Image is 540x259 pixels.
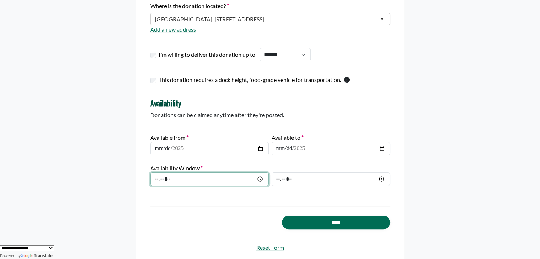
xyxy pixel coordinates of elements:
[150,2,229,10] label: Where is the donation located?
[21,253,53,258] a: Translate
[150,133,189,142] label: Available from
[155,16,264,23] div: [GEOGRAPHIC_DATA], [STREET_ADDRESS]
[159,76,341,84] label: This donation requires a dock height, food-grade vehicle for transportation.
[150,164,203,172] label: Availability Window
[21,254,34,259] img: Google Translate
[159,50,257,59] label: I'm willing to deliver this donation up to:
[150,111,390,119] p: Donations can be claimed anytime after they're posted.
[272,133,304,142] label: Available to
[150,98,390,108] h4: Availability
[344,77,350,83] svg: This checkbox should only be used by warehouses donating more than one pallet of product.
[150,26,196,33] a: Add a new address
